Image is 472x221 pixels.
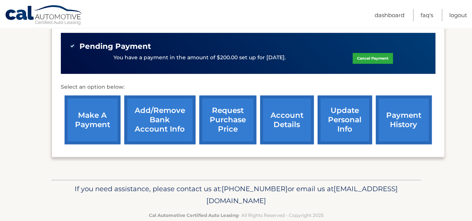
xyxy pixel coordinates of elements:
[260,95,314,144] a: account details
[206,184,398,205] span: [EMAIL_ADDRESS][DOMAIN_NAME]
[222,184,288,193] span: [PHONE_NUMBER]
[61,83,435,92] p: Select an option below:
[149,212,238,218] strong: Cal Automotive Certified Auto Leasing
[124,95,196,144] a: Add/Remove bank account info
[56,211,416,219] p: - All Rights Reserved - Copyright 2025
[56,183,416,207] p: If you need assistance, please contact us at: or email us at
[199,95,256,144] a: request purchase price
[65,95,121,144] a: make a payment
[449,9,467,21] a: Logout
[70,43,75,48] img: check-green.svg
[113,54,286,62] p: You have a payment in the amount of $200.00 set up for [DATE].
[376,95,432,144] a: payment history
[79,42,151,51] span: Pending Payment
[421,9,433,21] a: FAQ's
[353,53,393,64] a: Cancel Payment
[5,5,83,26] a: Cal Automotive
[318,95,372,144] a: update personal info
[375,9,404,21] a: Dashboard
